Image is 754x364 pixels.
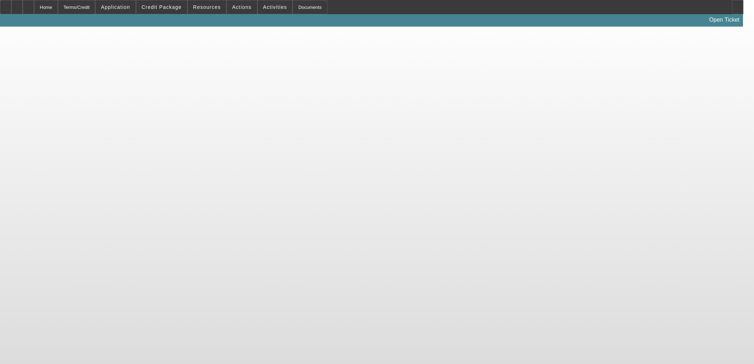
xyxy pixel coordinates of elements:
button: Resources [188,0,226,14]
button: Application [95,0,135,14]
button: Credit Package [136,0,187,14]
span: Application [101,4,130,10]
span: Credit Package [142,4,182,10]
a: Open Ticket [706,14,742,26]
button: Actions [227,0,257,14]
span: Activities [263,4,287,10]
span: Actions [232,4,252,10]
span: Resources [193,4,221,10]
button: Activities [258,0,293,14]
